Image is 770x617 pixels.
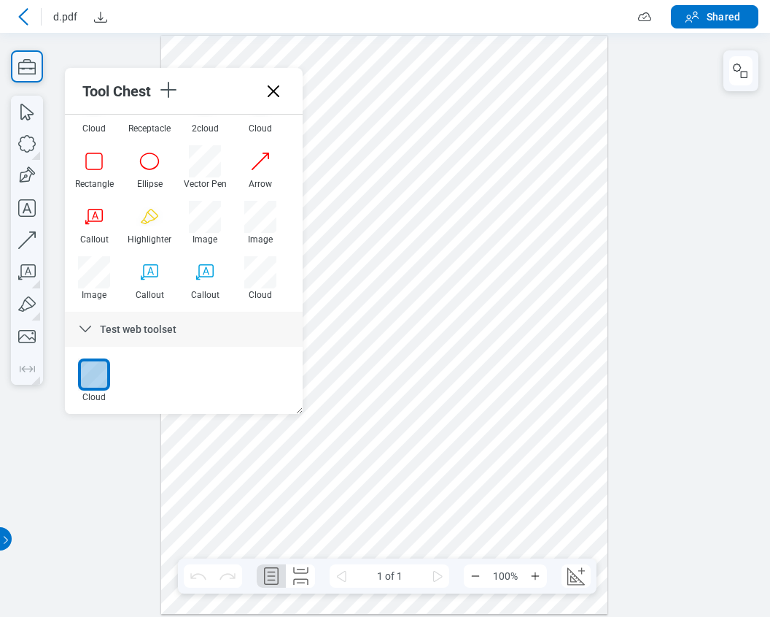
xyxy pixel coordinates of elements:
[671,5,758,28] button: Shared
[353,564,426,588] span: 1 of 1
[524,564,547,588] button: Zoom In
[257,564,286,588] button: Single Page Layout
[238,123,282,134] div: Cloud
[72,392,116,402] div: Cloud
[128,179,171,189] div: Ellipse
[72,179,116,189] div: Rectangle
[464,564,487,588] button: Zoom Out
[89,5,112,28] button: Download
[100,323,176,335] span: Test web toolset
[128,234,171,245] div: Highlighter
[238,290,282,300] div: Cloud
[128,290,171,300] div: Callout
[82,83,157,100] div: Tool Chest
[238,179,282,189] div: Arrow
[286,564,315,588] button: Continuous Page Layout
[128,123,171,134] div: Receptacle
[184,564,213,588] button: Undo
[72,234,116,245] div: Callout
[72,123,116,134] div: Cloud
[487,564,524,588] span: 100%
[561,564,591,588] button: Create Scale
[183,290,227,300] div: Callout
[72,290,116,300] div: Image
[183,234,227,245] div: Image
[183,179,227,189] div: Vector Pen
[65,312,303,347] div: Test web toolset
[183,123,227,134] div: 2cloud
[238,234,282,245] div: Image
[707,9,740,24] span: Shared
[213,564,242,588] button: Redo
[53,9,77,24] span: d.pdf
